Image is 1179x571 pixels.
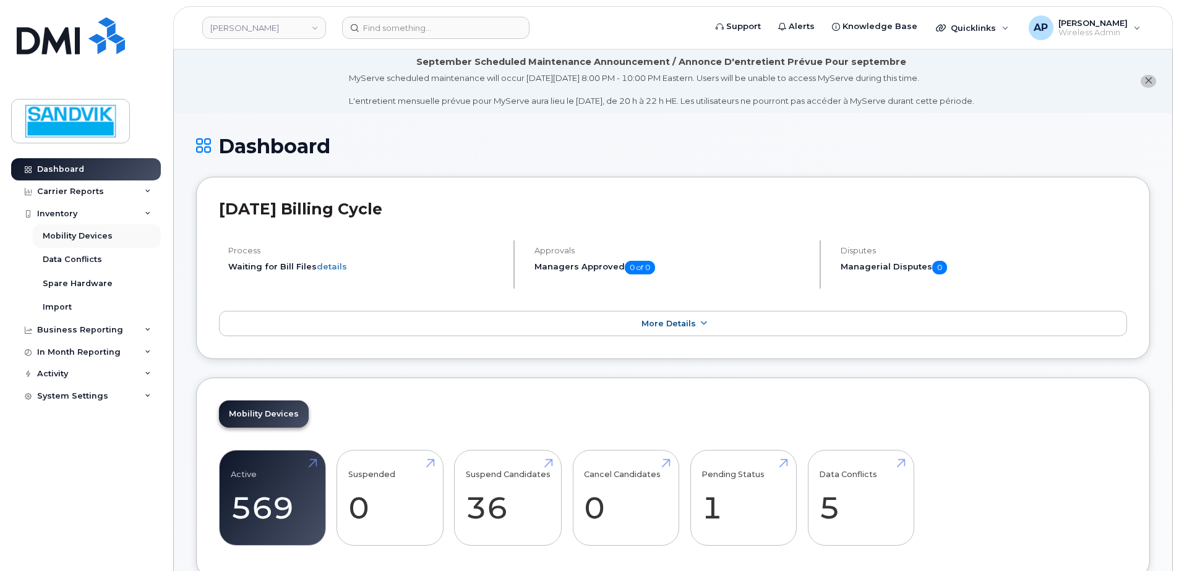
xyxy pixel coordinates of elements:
[416,56,906,69] div: September Scheduled Maintenance Announcement / Annonce D'entretient Prévue Pour septembre
[932,261,947,274] span: 0
[819,457,902,539] a: Data Conflicts 5
[466,457,551,539] a: Suspend Candidates 36
[841,261,1127,274] h5: Managerial Disputes
[1141,75,1156,88] button: close notification
[317,261,347,271] a: details
[625,261,655,274] span: 0 of 0
[641,319,696,328] span: More Details
[349,72,974,107] div: MyServe scheduled maintenance will occur [DATE][DATE] 8:00 PM - 10:00 PM Eastern. Users will be u...
[584,457,667,539] a: Cancel Candidates 0
[534,261,809,274] h5: Managers Approved
[701,457,785,539] a: Pending Status 1
[231,457,314,539] a: Active 569
[841,246,1127,255] h4: Disputes
[219,400,309,428] a: Mobility Devices
[534,246,809,255] h4: Approvals
[196,135,1150,157] h1: Dashboard
[348,457,432,539] a: Suspended 0
[219,200,1127,218] h2: [DATE] Billing Cycle
[228,261,503,273] li: Waiting for Bill Files
[228,246,503,255] h4: Process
